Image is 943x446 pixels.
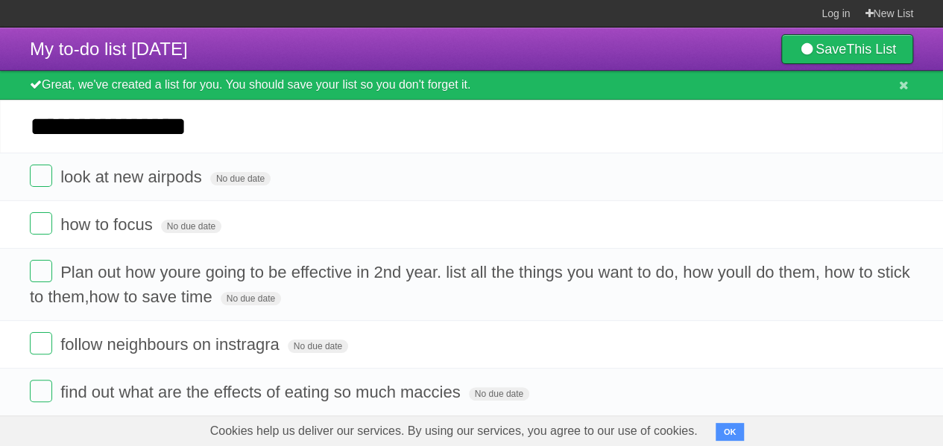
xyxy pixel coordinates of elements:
[195,416,713,446] span: Cookies help us deliver our services. By using our services, you agree to our use of cookies.
[161,220,221,233] span: No due date
[30,380,52,402] label: Done
[30,39,188,59] span: My to-do list [DATE]
[210,172,271,185] span: No due date
[288,340,348,353] span: No due date
[221,292,281,305] span: No due date
[30,212,52,235] label: Done
[716,423,745,441] button: OK
[30,165,52,187] label: Done
[30,332,52,354] label: Done
[781,34,913,64] a: SaveThis List
[846,42,896,57] b: This List
[60,215,157,234] span: how to focus
[30,260,52,282] label: Done
[30,263,910,306] span: Plan out how youre going to be effective in 2nd year. list all the things you want to do, how you...
[60,168,206,186] span: look at new airpods
[60,335,283,354] span: follow neighbours on instragra
[469,387,529,401] span: No due date
[60,383,464,401] span: find out what are the effects of eating so much maccies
